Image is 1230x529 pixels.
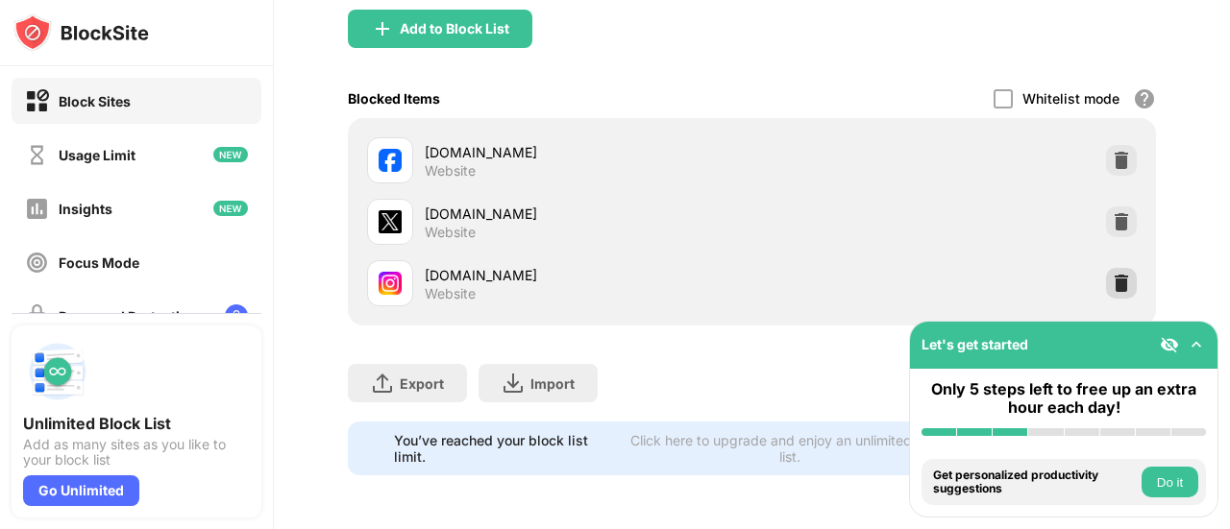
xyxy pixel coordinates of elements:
div: Insights [59,201,112,217]
div: Usage Limit [59,147,135,163]
div: Get personalized productivity suggestions [933,469,1137,496]
img: favicons [379,272,402,295]
img: block-on.svg [25,89,49,113]
img: favicons [379,149,402,172]
img: new-icon.svg [213,147,248,162]
div: [DOMAIN_NAME] [425,204,752,224]
div: Website [425,285,476,302]
div: Click here to upgrade and enjoy an unlimited block list. [626,432,956,465]
div: Unlimited Block List [23,414,250,433]
div: Password Protection [59,308,197,325]
img: focus-off.svg [25,251,49,275]
div: Export [400,375,444,392]
img: omni-setup-toggle.svg [1187,335,1206,354]
div: Website [425,224,476,241]
img: favicons [379,210,402,233]
div: Only 5 steps left to free up an extra hour each day! [922,380,1206,417]
div: Focus Mode [59,254,139,271]
div: [DOMAIN_NAME] [425,265,752,285]
img: new-icon.svg [213,201,248,216]
div: Add to Block List [400,21,509,36]
div: Go Unlimited [23,475,139,506]
img: logo-blocksite.svg [13,13,149,52]
div: Blocked Items [348,90,440,107]
div: Let's get started [922,336,1028,352]
div: Whitelist mode [1022,90,1119,107]
img: lock-menu.svg [225,304,248,327]
button: Do it [1142,467,1198,497]
div: Website [425,162,476,180]
img: time-usage-off.svg [25,143,49,167]
div: Add as many sites as you like to your block list [23,437,250,468]
img: password-protection-off.svg [25,304,49,328]
div: Block Sites [59,93,131,109]
img: eye-not-visible.svg [1160,335,1179,354]
div: You’ve reached your block list limit. [394,432,614,465]
img: push-block-list.svg [23,337,92,406]
img: insights-off.svg [25,197,49,221]
div: [DOMAIN_NAME] [425,142,752,162]
div: Import [530,375,575,392]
